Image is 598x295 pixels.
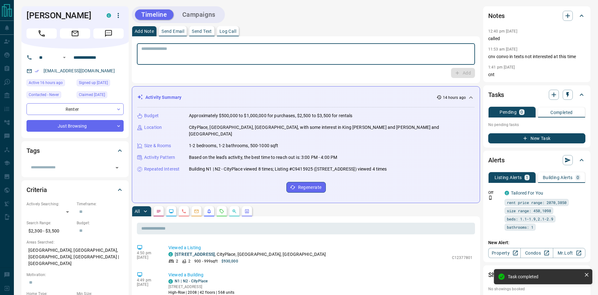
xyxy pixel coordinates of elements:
[520,248,553,258] a: Condos
[507,224,533,230] span: bathrooms: 1
[244,209,249,214] svg: Agent Actions
[29,92,59,98] span: Contacted - Never
[113,163,121,172] button: Open
[221,258,238,264] p: $930,000
[168,279,173,284] div: condos.ca
[488,248,521,258] a: Property
[577,175,579,180] p: 0
[26,185,47,195] h2: Criteria
[26,79,73,88] div: Sat Sep 13 2025
[161,29,184,33] p: Send Email
[507,208,551,214] span: size range: 450,1098
[488,286,585,292] p: No showings booked
[60,28,90,39] span: Email
[93,28,124,39] span: Message
[488,90,504,100] h2: Tasks
[26,239,124,245] p: Areas Searched:
[488,267,585,282] div: Showings
[77,91,124,100] div: Mon Dec 04 2023
[26,28,57,39] span: Call
[500,110,517,114] p: Pending
[507,216,553,222] span: beds: 1.1-1.9,2.1-2.9
[488,239,585,246] p: New Alert:
[26,226,73,236] p: $2,300 - $3,500
[189,124,475,137] p: CityPlace, [GEOGRAPHIC_DATA], [GEOGRAPHIC_DATA], with some interest in King [PERSON_NAME] and [PE...
[553,248,585,258] a: Mr.Loft
[488,71,585,78] p: cnt
[144,124,162,131] p: Location
[219,209,224,214] svg: Requests
[135,29,154,33] p: Add Note
[26,146,39,156] h2: Tags
[77,79,124,88] div: Mon Dec 04 2023
[443,95,466,100] p: 14 hours ago
[35,69,39,73] svg: Email Verified
[507,199,566,206] span: rent price range: 2070,3850
[488,47,517,51] p: 11:53 am [DATE]
[505,191,509,195] div: condos.ca
[144,166,179,172] p: Repeated Interest
[488,53,585,60] p: cnv convo in texts not interested at this time
[488,190,501,196] p: Off
[176,258,178,264] p: 2
[144,142,171,149] p: Size & Rooms
[488,153,585,168] div: Alerts
[488,8,585,23] div: Notes
[550,110,573,115] p: Completed
[144,112,159,119] p: Budget
[137,255,159,260] p: [DATE]
[488,120,585,129] p: No pending tasks
[107,13,111,18] div: condos.ca
[194,258,217,264] p: 900 - 999 sqft
[176,9,222,20] button: Campaigns
[495,175,522,180] p: Listing Alerts
[488,155,505,165] h2: Alerts
[77,220,124,226] p: Budget:
[543,175,573,180] p: Building Alerts
[137,92,475,103] div: Activity Summary14 hours ago
[26,220,73,226] p: Search Range:
[135,9,173,20] button: Timeline
[26,10,97,21] h1: [PERSON_NAME]
[168,252,173,256] div: condos.ca
[168,284,235,290] p: [STREET_ADDRESS]
[488,35,585,42] p: called
[488,270,515,280] h2: Showings
[26,182,124,197] div: Criteria
[61,54,68,61] button: Open
[181,209,186,214] svg: Calls
[137,282,159,287] p: [DATE]
[520,110,523,114] p: 0
[488,65,515,69] p: 1:41 pm [DATE]
[188,258,191,264] p: 2
[156,209,161,214] svg: Notes
[508,274,582,279] div: Task completed
[189,142,278,149] p: 1-2 bedrooms, 1-2 bathrooms, 500-1000 sqft
[194,209,199,214] svg: Emails
[488,133,585,143] button: New Task
[207,209,212,214] svg: Listing Alerts
[511,190,543,196] a: Tailored For You
[137,278,159,282] p: 4:49 pm
[175,279,208,283] a: N1 | N2 - CityPlace
[26,201,73,207] p: Actively Searching:
[79,80,108,86] span: Signed up [DATE]
[79,92,105,98] span: Claimed [DATE]
[220,29,236,33] p: Log Call
[137,251,159,255] p: 4:50 pm
[145,94,181,101] p: Activity Summary
[168,244,472,251] p: Viewed a Listing
[192,29,212,33] p: Send Text
[232,209,237,214] svg: Opportunities
[44,68,115,73] a: [EMAIL_ADDRESS][DOMAIN_NAME]
[29,80,63,86] span: Active 16 hours ago
[286,182,326,193] button: Regenerate
[168,272,472,278] p: Viewed a Building
[189,166,387,172] p: Building N1 | N2 - CityPlace viewed 8 times; Listing #C9415925 ([STREET_ADDRESS]) viewed 4 times
[169,209,174,214] svg: Lead Browsing Activity
[488,196,493,200] svg: Push Notification Only
[144,154,175,161] p: Activity Pattern
[526,175,528,180] p: 1
[189,112,353,119] p: Approximately $500,000 to $1,000,000 for purchases, $2,500 to $3,500 for rentals
[26,272,124,278] p: Motivation:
